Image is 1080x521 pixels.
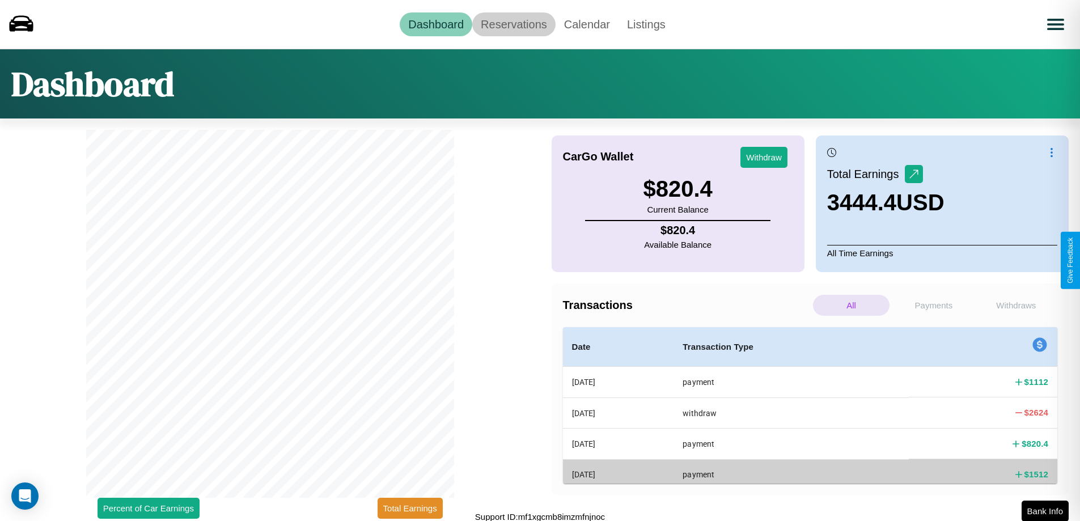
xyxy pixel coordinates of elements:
th: [DATE] [563,367,674,398]
th: [DATE] [563,397,674,428]
h3: 3444.4 USD [827,190,945,215]
th: withdraw [674,397,909,428]
th: [DATE] [563,429,674,459]
button: Total Earnings [378,498,443,519]
h4: $ 820.4 [1022,438,1048,450]
h4: CarGo Wallet [563,150,634,163]
p: Total Earnings [827,164,905,184]
p: Payments [895,295,972,316]
h4: Transactions [563,299,810,312]
table: simple table [563,327,1058,490]
button: Percent of Car Earnings [98,498,200,519]
div: Give Feedback [1066,238,1074,283]
th: payment [674,429,909,459]
a: Reservations [472,12,556,36]
p: Withdraws [978,295,1054,316]
h1: Dashboard [11,61,174,107]
div: Open Intercom Messenger [11,482,39,510]
th: payment [674,459,909,489]
button: Withdraw [740,147,787,168]
p: All [813,295,890,316]
h3: $ 820.4 [643,176,712,202]
h4: $ 1112 [1024,376,1048,388]
th: [DATE] [563,459,674,489]
a: Calendar [556,12,619,36]
a: Listings [619,12,674,36]
h4: Date [572,340,665,354]
h4: $ 820.4 [644,224,711,237]
p: Current Balance [643,202,712,217]
h4: $ 1512 [1024,468,1048,480]
th: payment [674,367,909,398]
p: Available Balance [644,237,711,252]
p: All Time Earnings [827,245,1057,261]
a: Dashboard [400,12,472,36]
h4: Transaction Type [683,340,900,354]
button: Open menu [1040,9,1071,40]
h4: $ 2624 [1024,406,1048,418]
